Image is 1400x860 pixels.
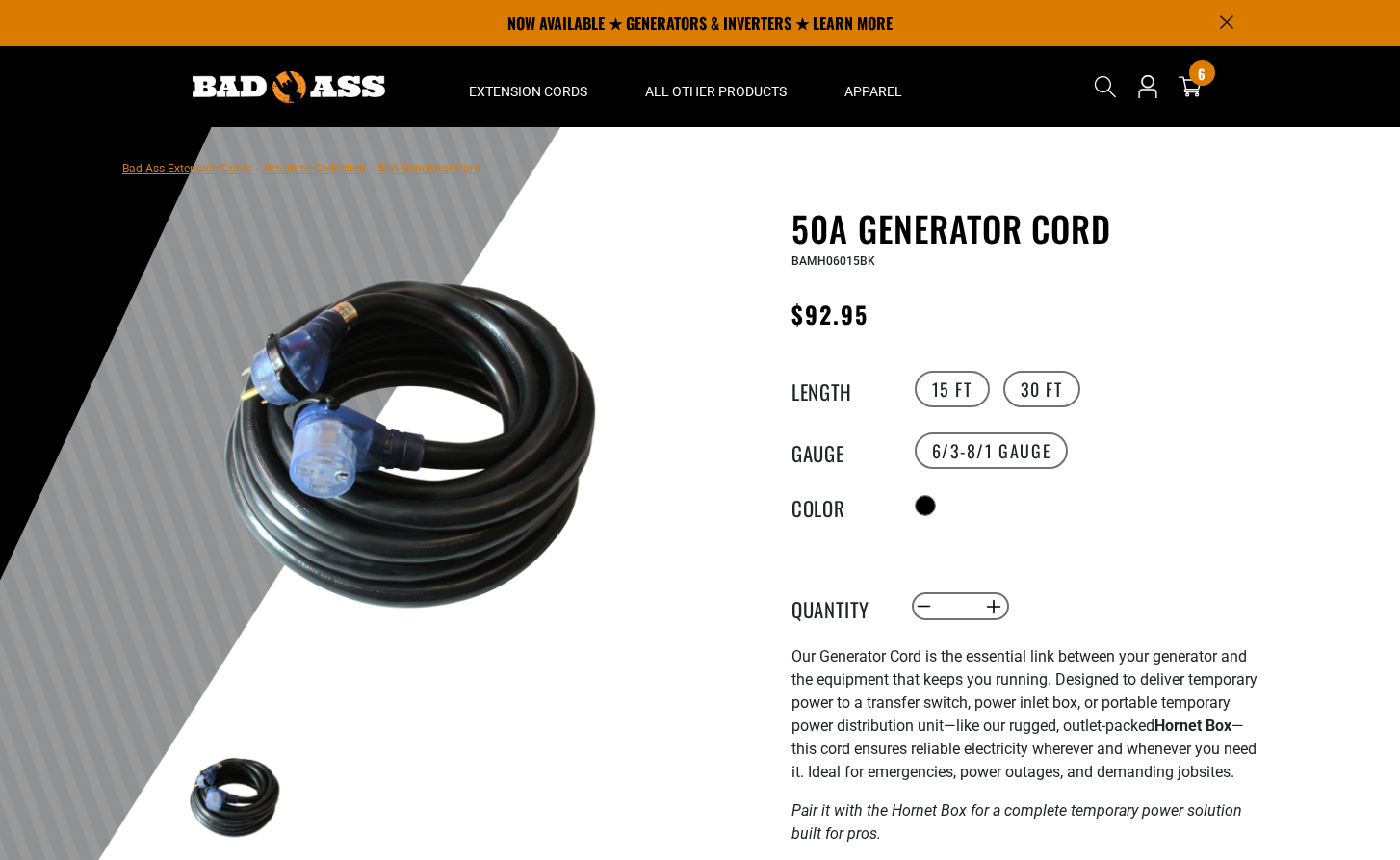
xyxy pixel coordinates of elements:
summary: Apparel [816,46,931,127]
label: Quantity [791,594,888,619]
span: $92.95 [791,297,869,331]
h1: 50A Generator Cord [791,208,1263,248]
a: Return to Collection [264,162,366,175]
label: 15 FT [915,371,990,407]
span: 6 [1198,66,1206,81]
span: Apparel [844,83,902,100]
a: Bad Ass Extension Cords [122,162,252,175]
span: BAMH06015BK [791,254,875,268]
label: 30 FT [1003,371,1080,407]
summary: Search [1090,71,1121,102]
img: Bad Ass Extension Cords [193,71,385,103]
p: Our Generator Cord is the essential link between your generator and the equipment that keeps you ... [791,645,1263,784]
span: › [256,162,260,175]
summary: All Other Products [616,46,816,127]
span: › [370,162,374,175]
nav: breadcrumbs [122,156,480,179]
strong: Hornet Box [1154,717,1231,735]
em: Pair it with the Hornet Box for a complete temporary power solution built for pros. [791,801,1242,843]
span: All Other Products [645,83,787,100]
span: Extension Cords [469,83,587,100]
legend: Length [791,377,888,402]
label: 6/3-8/1 Gauge [915,432,1069,469]
legend: Color [791,493,888,518]
span: 50A Generator Cord [377,162,480,175]
summary: Extension Cords [440,46,616,127]
legend: Gauge [791,438,888,463]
